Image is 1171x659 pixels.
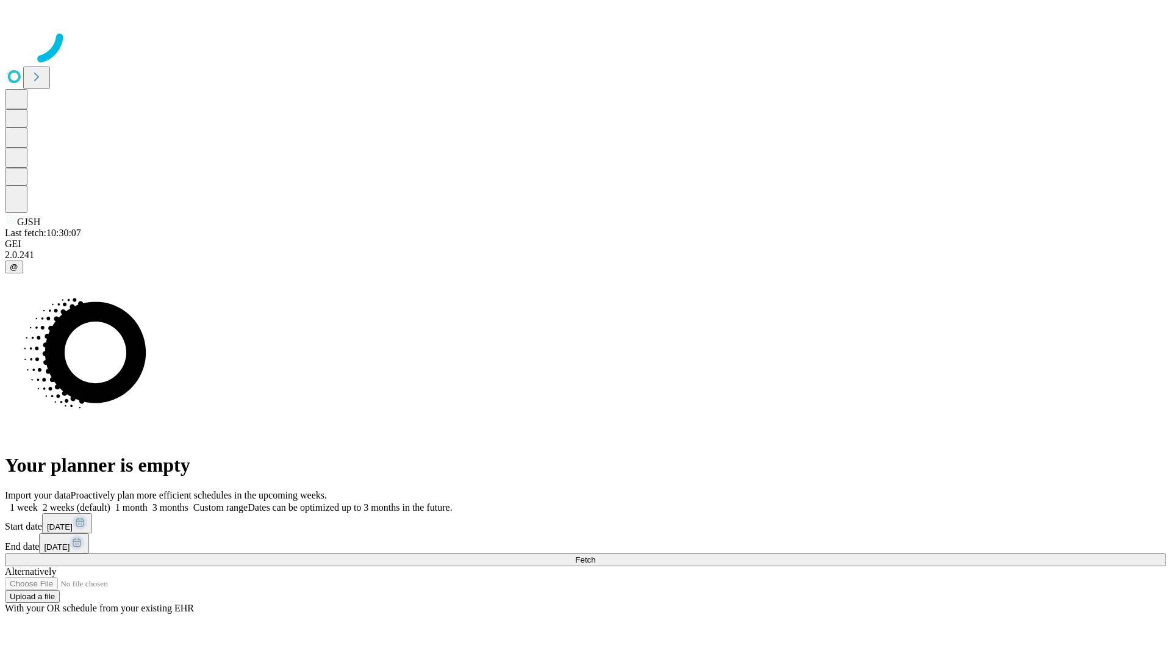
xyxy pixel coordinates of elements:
[5,261,23,273] button: @
[152,502,188,513] span: 3 months
[10,262,18,272] span: @
[248,502,452,513] span: Dates can be optimized up to 3 months in the future.
[39,533,89,553] button: [DATE]
[5,239,1166,250] div: GEI
[115,502,148,513] span: 1 month
[47,522,73,531] span: [DATE]
[42,513,92,533] button: [DATE]
[44,542,70,552] span: [DATE]
[5,513,1166,533] div: Start date
[71,490,327,500] span: Proactively plan more efficient schedules in the upcoming weeks.
[5,533,1166,553] div: End date
[5,603,194,613] span: With your OR schedule from your existing EHR
[5,566,56,577] span: Alternatively
[5,250,1166,261] div: 2.0.241
[5,228,81,238] span: Last fetch: 10:30:07
[17,217,40,227] span: GJSH
[5,454,1166,477] h1: Your planner is empty
[5,490,71,500] span: Import your data
[5,590,60,603] button: Upload a file
[43,502,110,513] span: 2 weeks (default)
[193,502,248,513] span: Custom range
[10,502,38,513] span: 1 week
[575,555,595,564] span: Fetch
[5,553,1166,566] button: Fetch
